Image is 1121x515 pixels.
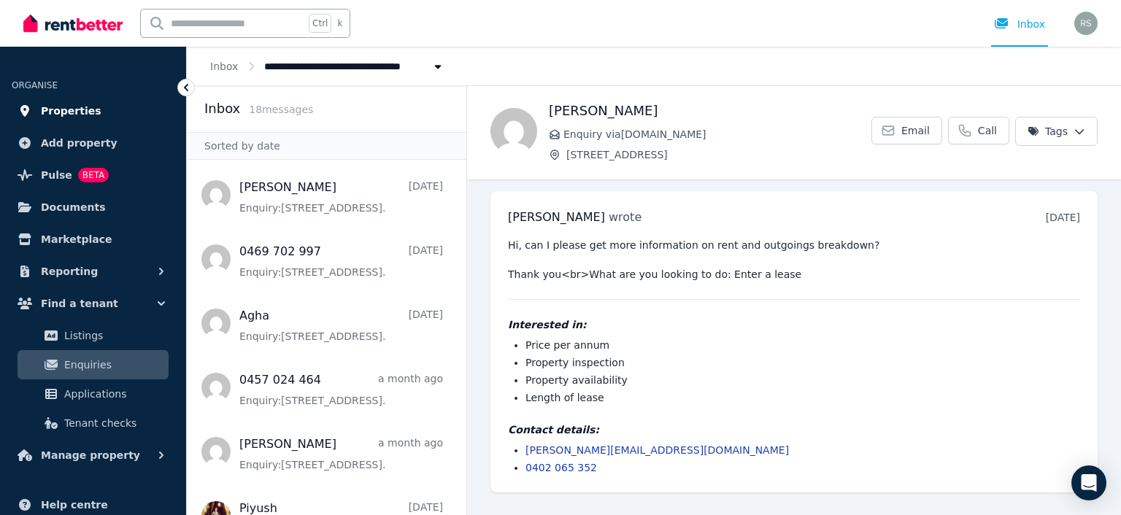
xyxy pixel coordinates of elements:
[12,80,58,90] span: ORGANISE
[187,132,466,160] div: Sorted by date
[78,168,109,182] span: BETA
[525,338,1080,352] li: Price per annum
[64,385,163,403] span: Applications
[978,123,997,138] span: Call
[64,327,163,344] span: Listings
[1046,212,1080,223] time: [DATE]
[609,210,642,224] span: wrote
[41,166,72,184] span: Pulse
[525,355,1080,370] li: Property inspection
[210,61,238,72] a: Inbox
[508,238,1080,282] pre: Hi, can I please get more information on rent and outgoings breakdown? Thank you<br>What are you ...
[12,289,174,318] button: Find a tenant
[41,446,140,464] span: Manage property
[508,422,1080,437] h4: Contact details:
[239,435,443,472] a: [PERSON_NAME]a month agoEnquiry:[STREET_ADDRESS].
[41,231,112,248] span: Marketplace
[1071,465,1106,500] div: Open Intercom Messenger
[566,147,871,162] span: [STREET_ADDRESS]
[239,371,443,408] a: 0457 024 464a month agoEnquiry:[STREET_ADDRESS].
[525,444,789,456] a: [PERSON_NAME][EMAIL_ADDRESS][DOMAIN_NAME]
[12,193,174,222] a: Documents
[12,441,174,470] button: Manage property
[1028,124,1068,139] span: Tags
[12,96,174,125] a: Properties
[1015,117,1098,146] button: Tags
[490,108,537,155] img: Jeremy
[525,462,597,473] a: 0402 065 352
[563,127,871,142] span: Enquiry via [DOMAIN_NAME]
[41,295,118,312] span: Find a tenant
[12,160,174,190] a: PulseBETA
[64,414,163,432] span: Tenant checks
[12,128,174,158] a: Add property
[64,356,163,373] span: Enquiries
[41,263,98,280] span: Reporting
[337,18,342,29] span: k
[41,102,101,120] span: Properties
[41,134,118,152] span: Add property
[41,496,108,514] span: Help centre
[309,14,331,33] span: Ctrl
[187,47,469,85] nav: Breadcrumb
[871,117,942,144] a: Email
[23,12,123,34] img: RentBetter
[239,243,443,279] a: 0469 702 997[DATE]Enquiry:[STREET_ADDRESS].
[12,225,174,254] a: Marketplace
[249,104,313,115] span: 18 message s
[18,350,169,379] a: Enquiries
[508,317,1080,332] h4: Interested in:
[525,373,1080,387] li: Property availability
[41,198,106,216] span: Documents
[508,210,605,224] span: [PERSON_NAME]
[549,101,871,121] h1: [PERSON_NAME]
[948,117,1009,144] a: Call
[1074,12,1098,35] img: Raji Sangwan
[18,379,169,408] a: Applications
[18,321,169,350] a: Listings
[204,98,240,119] h2: Inbox
[994,17,1045,31] div: Inbox
[239,179,443,215] a: [PERSON_NAME][DATE]Enquiry:[STREET_ADDRESS].
[239,307,443,344] a: Agha[DATE]Enquiry:[STREET_ADDRESS].
[901,123,930,138] span: Email
[18,408,169,438] a: Tenant checks
[525,390,1080,405] li: Length of lease
[12,257,174,286] button: Reporting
